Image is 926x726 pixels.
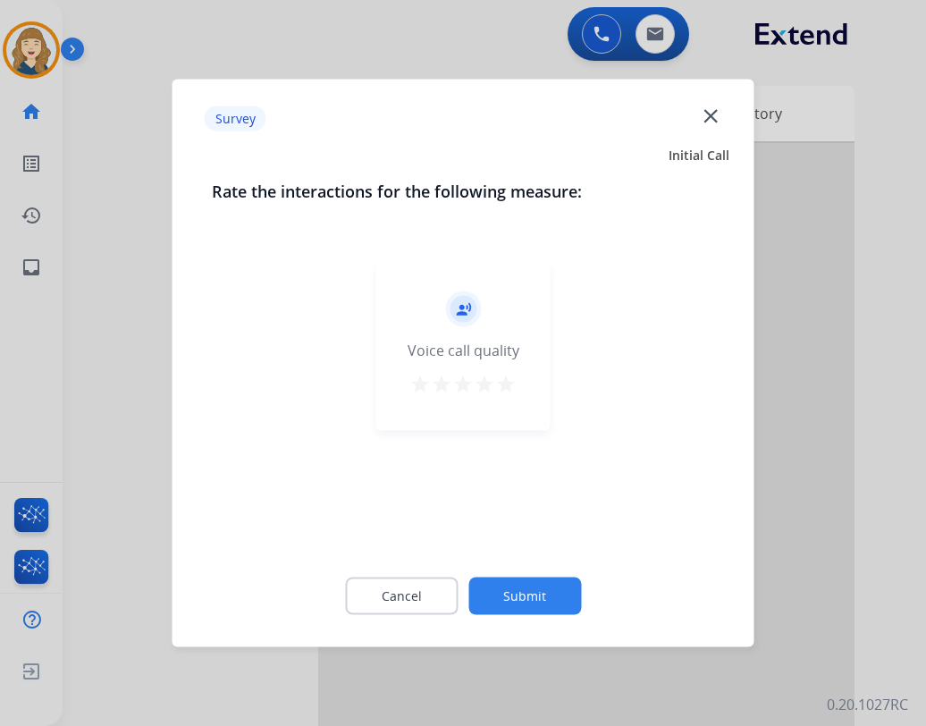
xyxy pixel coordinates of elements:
mat-icon: star [495,374,517,395]
h3: Rate the interactions for the following measure: [212,179,715,204]
mat-icon: close [699,104,722,127]
button: Cancel [345,578,458,615]
div: Voice call quality [408,340,519,361]
button: Submit [468,578,581,615]
span: Initial Call [669,147,729,165]
p: 0.20.1027RC [827,694,908,715]
mat-icon: record_voice_over [455,301,471,317]
mat-icon: star [409,374,431,395]
mat-icon: star [474,374,495,395]
mat-icon: star [452,374,474,395]
mat-icon: star [431,374,452,395]
p: Survey [205,106,266,131]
